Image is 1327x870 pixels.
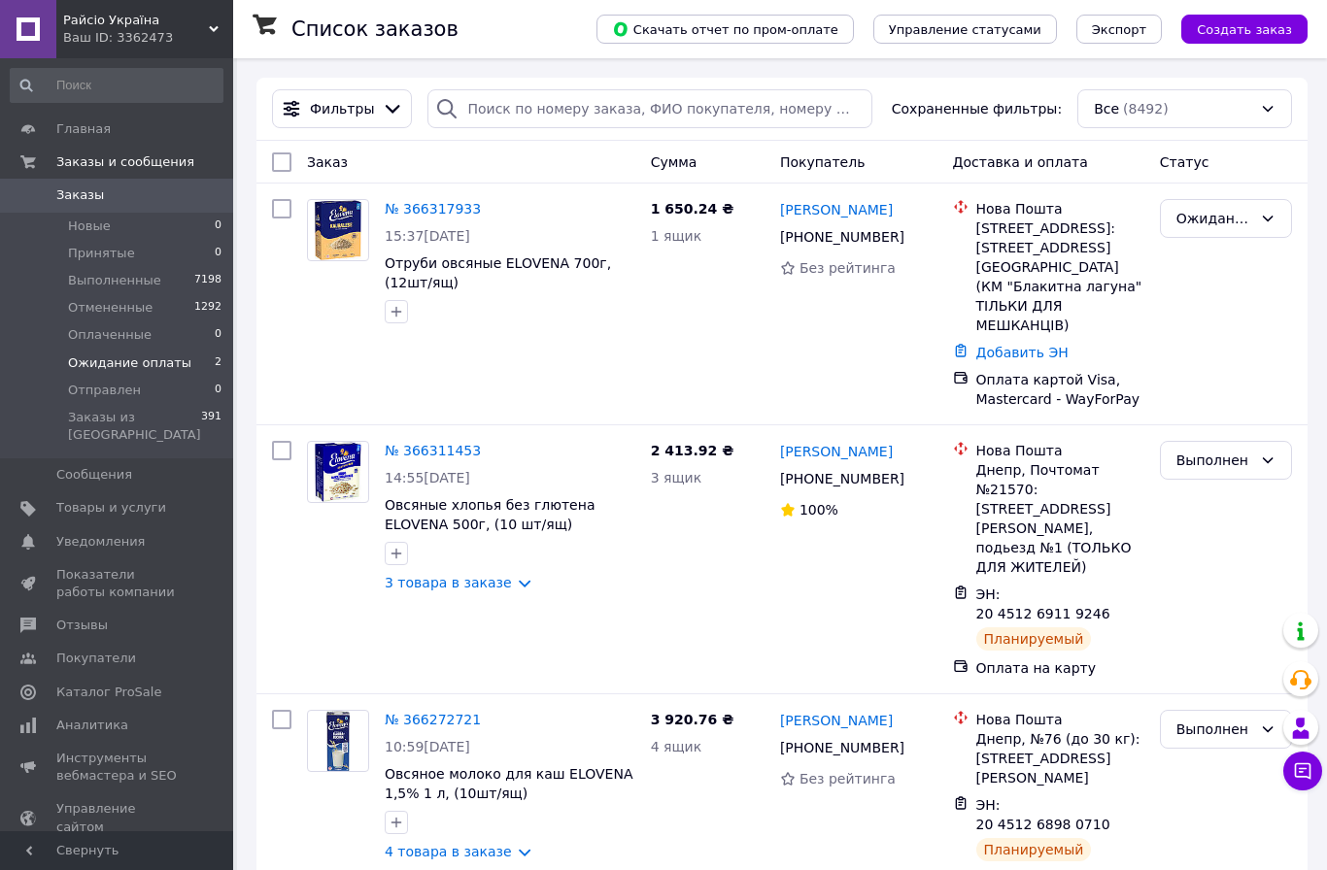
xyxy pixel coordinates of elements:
[651,154,698,170] span: Сумма
[976,627,1092,651] div: Планируемый
[215,326,221,344] span: 0
[800,771,896,786] span: Без рейтинга
[68,299,153,317] span: Отмененные
[56,617,108,634] span: Отзывы
[215,245,221,262] span: 0
[56,120,111,138] span: Главная
[307,710,369,772] a: Фото товару
[68,272,161,289] span: Выполненные
[385,739,470,754] span: 10:59[DATE]
[56,717,128,734] span: Аналитика
[56,466,132,484] span: Сообщения
[651,739,702,754] span: 4 ящик
[1283,752,1322,790] button: Чат с покупателем
[953,154,1088,170] span: Доставка и оплата
[873,15,1057,44] button: Управление статусами
[780,471,904,486] span: [PHONE_NUMBER]
[596,15,854,44] button: Скачать отчет по пром-оплате
[56,800,180,835] span: Управление сайтом
[780,200,893,219] a: [PERSON_NAME]
[201,409,221,444] span: 391
[68,354,191,372] span: Ожидание оплаты
[976,838,1092,861] div: Планируемый
[1181,15,1308,44] button: Создать заказ
[651,201,734,217] span: 1 650.24 ₴
[427,89,872,128] input: Поиск по номеру заказа, ФИО покупателя, номеру телефона, Email, номеру накладной
[651,470,702,485] span: 3 ящик
[1160,154,1209,170] span: Статус
[56,499,166,517] span: Товары и услуги
[56,684,161,701] span: Каталог ProSale
[385,255,611,290] span: Отруби овсяные ELOVENA 700г, (12шт/ящ)
[651,228,702,244] span: 1 ящик
[385,443,481,458] a: № 366311453
[215,217,221,235] span: 0
[10,68,223,103] input: Поиск
[976,345,1069,360] a: Добавить ЭН
[651,443,734,458] span: 2 413.92 ₴
[385,470,470,485] span: 14:55[DATE]
[1094,99,1119,118] span: Все
[1123,101,1169,117] span: (8492)
[63,12,209,29] span: Райсіо Україна
[780,711,893,730] a: [PERSON_NAME]
[307,154,348,170] span: Заказ
[1092,22,1146,37] span: Экспорт
[976,586,1110,621] span: ЭН: 20 4512 6911 9246
[385,228,470,244] span: 15:37[DATE]
[215,354,221,372] span: 2
[1076,15,1162,44] button: Экспорт
[976,441,1144,460] div: Нова Пошта
[291,17,459,41] h1: Список заказов
[1162,20,1308,36] a: Создать заказ
[68,245,135,262] span: Принятые
[800,502,838,518] span: 100%
[889,22,1041,37] span: Управление статусами
[780,154,866,170] span: Покупатель
[976,710,1144,729] div: Нова Пошта
[56,153,194,171] span: Заказы и сообщения
[1176,208,1252,229] div: Ожидание оплаты
[976,370,1144,409] div: Оплата картой Visa, Mastercard - WayForPay
[976,729,1144,787] div: Днепр, №76 (до 30 кг): [STREET_ADDRESS][PERSON_NAME]
[56,566,180,601] span: Показатели работы компании
[780,740,904,755] span: [PHONE_NUMBER]
[315,200,361,260] img: Фото товару
[385,712,481,727] a: № 366272721
[326,711,349,771] img: Фото товару
[385,844,512,859] a: 4 товара в заказе
[800,260,896,276] span: Без рейтинга
[68,217,111,235] span: Новые
[1197,22,1292,37] span: Создать заказ
[780,229,904,245] span: [PHONE_NUMBER]
[976,460,1144,577] div: Днепр, Почтомат №21570: [STREET_ADDRESS][PERSON_NAME], подьезд №1 (ТОЛЬКО ДЛЯ ЖИТЕЛЕЙ)
[68,326,152,344] span: Оплаченные
[385,575,512,590] a: 3 товара в заказе
[1176,450,1252,471] div: Выполнен
[194,299,221,317] span: 1292
[56,186,104,204] span: Заказы
[780,442,893,461] a: [PERSON_NAME]
[194,272,221,289] span: 7198
[56,650,136,667] span: Покупатели
[976,658,1144,678] div: Оплата на карту
[68,409,201,444] span: Заказы из [GEOGRAPHIC_DATA]
[385,766,632,801] a: Овсяное молоко для каш ELOVENA 1,5% 1 л, (10шт/ящ)
[892,99,1062,118] span: Сохраненные фильтры:
[307,199,369,261] a: Фото товару
[385,201,481,217] a: № 366317933
[56,533,145,551] span: Уведомления
[310,99,374,118] span: Фильтры
[976,199,1144,218] div: Нова Пошта
[68,382,141,399] span: Отправлен
[1176,719,1252,740] div: Выполнен
[63,29,233,47] div: Ваш ID: 3362473
[976,218,1144,335] div: [STREET_ADDRESS]: [STREET_ADDRESS][GEOGRAPHIC_DATA] (КМ "Блакитна лагуна" ТІЛЬКИ ДЛЯ МЕШКАНЦІВ)
[385,497,595,532] a: Овсяные хлопья без глютена ELOVENA 500г, (10 шт/ящ)
[215,382,221,399] span: 0
[315,442,362,502] img: Фото товару
[56,750,180,785] span: Инструменты вебмастера и SEO
[612,20,838,38] span: Скачать отчет по пром-оплате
